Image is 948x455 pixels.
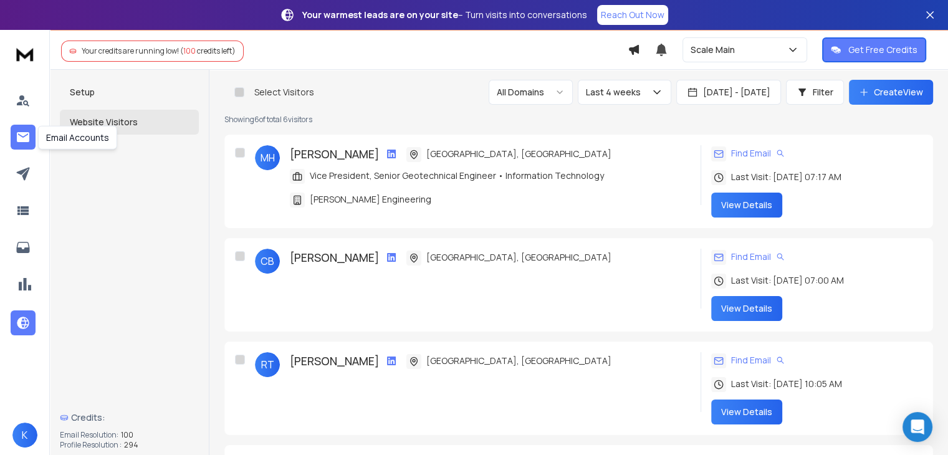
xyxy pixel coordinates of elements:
[822,37,926,62] button: Get Free Credits
[426,355,611,367] span: [GEOGRAPHIC_DATA], [GEOGRAPHIC_DATA]
[711,400,782,424] button: View Details
[60,405,199,430] a: Credits:
[180,45,236,56] span: ( credits left)
[254,86,314,98] p: Select Visitors
[183,45,196,56] span: 100
[786,80,844,105] button: Filter
[711,145,785,161] div: Find Email
[597,5,668,25] a: Reach Out Now
[731,171,841,183] span: Last Visit: [DATE] 07:17 AM
[711,249,785,265] div: Find Email
[255,249,280,274] span: CB
[121,430,133,440] span: 100
[60,110,199,135] button: Website Visitors
[711,296,782,321] button: View Details
[731,274,844,287] span: Last Visit: [DATE] 07:00 AM
[290,352,379,370] h3: [PERSON_NAME]
[82,45,179,56] span: Your credits are running low!
[38,126,117,150] div: Email Accounts
[290,249,379,266] h3: [PERSON_NAME]
[302,9,458,21] strong: Your warmest leads are on your site
[124,440,138,450] span: 294
[903,412,932,442] div: Open Intercom Messenger
[302,9,587,21] p: – Turn visits into conversations
[848,44,917,56] p: Get Free Credits
[71,411,105,424] span: Credits:
[426,251,611,264] span: [GEOGRAPHIC_DATA], [GEOGRAPHIC_DATA]
[12,423,37,448] button: K
[224,115,933,125] p: Showing 6 of total 6 visitors
[60,440,122,450] p: Profile Resolution :
[676,80,781,105] button: [DATE] - [DATE]
[691,44,740,56] p: Scale Main
[60,430,118,440] p: Email Resolution:
[601,9,664,21] p: Reach Out Now
[426,148,611,160] span: [GEOGRAPHIC_DATA], [GEOGRAPHIC_DATA]
[578,80,671,105] button: Last 4 weeks
[711,352,785,368] div: Find Email
[255,352,280,377] span: RT
[711,193,782,218] button: View Details
[310,193,431,206] span: [PERSON_NAME] Engineering
[255,145,280,170] span: MH
[310,170,604,182] span: Vice President, Senior Geotechnical Engineer • Information Technology
[290,145,379,163] h3: [PERSON_NAME]
[586,86,646,98] p: Last 4 weeks
[849,80,933,105] button: CreateView
[489,80,573,105] button: All Domains
[60,80,199,105] button: Setup
[12,42,37,65] img: logo
[731,378,842,390] span: Last Visit: [DATE] 10:05 AM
